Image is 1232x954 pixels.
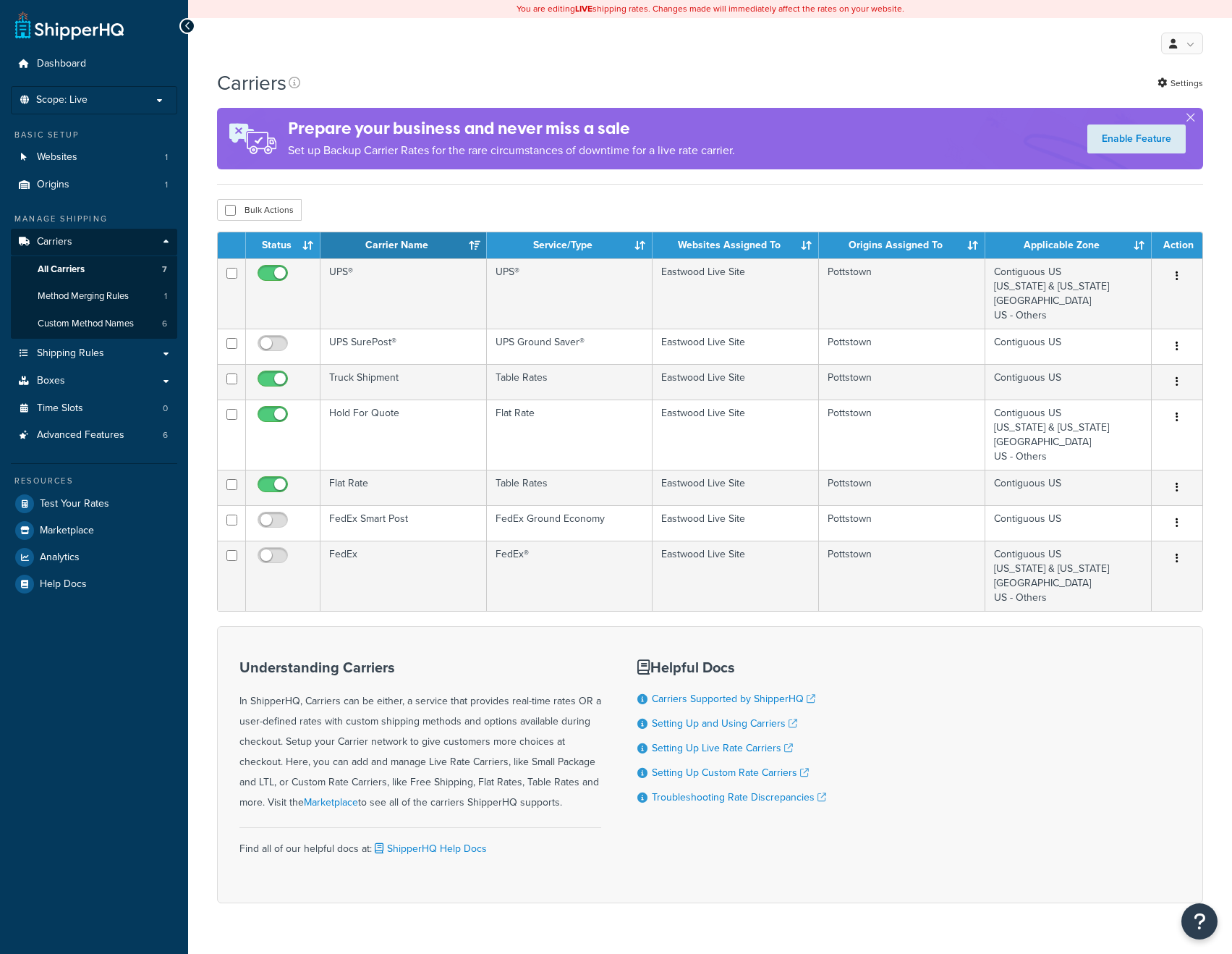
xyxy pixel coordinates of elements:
[288,140,735,161] p: Set up Backup Carrier Rates for the rare circumstances of downtime for a live rate carrier.
[819,232,985,258] th: Origins Assigned To: activate to sort column ascending
[217,199,302,221] button: Bulk Actions
[36,94,88,106] span: Scope: Live
[15,11,124,40] a: ShipperHQ Home
[11,518,177,544] li: Marketplace
[819,470,985,505] td: Pottstown
[985,470,1152,505] td: Contiguous US
[985,505,1152,541] td: Contiguous US
[653,329,819,364] td: Eastwood Live Site
[11,340,177,367] li: Shipping Rules
[819,541,985,611] td: Pottstown
[653,505,819,541] td: Eastwood Live Site
[1152,232,1202,258] th: Action
[11,544,177,570] a: Analytics
[652,691,815,706] a: Carriers Supported by ShipperHQ
[487,232,653,258] th: Service/Type: activate to sort column ascending
[246,232,320,258] th: Status: activate to sort column ascending
[652,790,826,805] a: Troubleshooting Rate Discrepancies
[637,659,826,675] h3: Helpful Docs
[320,505,487,541] td: FedEx Smart Post
[11,256,177,283] li: All Carriers
[11,51,177,77] a: Dashboard
[11,213,177,225] div: Manage Shipping
[487,364,653,400] td: Table Rates
[819,364,985,400] td: Pottstown
[37,236,72,248] span: Carriers
[11,395,177,422] li: Time Slots
[11,491,177,517] li: Test Your Rates
[985,400,1152,470] td: Contiguous US [US_STATE] & [US_STATE] [GEOGRAPHIC_DATA] US - Others
[38,290,129,303] span: Method Merging Rules
[985,329,1152,364] td: Contiguous US
[164,290,167,303] span: 1
[37,429,124,442] span: Advanced Features
[37,179,69,191] span: Origins
[37,151,77,164] span: Websites
[985,541,1152,611] td: Contiguous US [US_STATE] & [US_STATE] [GEOGRAPHIC_DATA] US - Others
[320,541,487,611] td: FedEx
[652,765,809,780] a: Setting Up Custom Rate Carriers
[819,505,985,541] td: Pottstown
[162,263,167,276] span: 7
[652,740,793,756] a: Setting Up Live Rate Carriers
[162,318,167,330] span: 6
[38,318,134,330] span: Custom Method Names
[819,400,985,470] td: Pottstown
[320,470,487,505] td: Flat Rate
[1181,903,1218,940] button: Open Resource Center
[11,395,177,422] a: Time Slots 0
[985,364,1152,400] td: Contiguous US
[38,263,85,276] span: All Carriers
[11,144,177,171] a: Websites 1
[11,422,177,449] a: Advanced Features 6
[40,552,80,564] span: Analytics
[652,716,797,731] a: Setting Up and Using Carriers
[11,368,177,394] a: Boxes
[37,375,65,387] span: Boxes
[653,258,819,329] td: Eastwood Live Site
[37,347,104,360] span: Shipping Rules
[40,525,94,537] span: Marketplace
[320,232,487,258] th: Carrier Name: activate to sort column ascending
[653,400,819,470] td: Eastwood Live Site
[11,129,177,141] div: Basic Setup
[11,229,177,339] li: Carriers
[653,364,819,400] td: Eastwood Live Site
[11,475,177,487] div: Resources
[11,311,177,337] li: Custom Method Names
[11,283,177,310] li: Method Merging Rules
[487,258,653,329] td: UPS®
[239,659,601,813] div: In ShipperHQ, Carriers can be either, a service that provides real-time rates OR a user-defined r...
[11,256,177,283] a: All Carriers 7
[372,841,487,856] a: ShipperHQ Help Docs
[239,827,601,859] div: Find all of our helpful docs at:
[288,117,735,140] h4: Prepare your business and never miss a sale
[40,498,109,510] span: Test Your Rates
[320,400,487,470] td: Hold For Quote
[1157,73,1203,93] a: Settings
[40,578,87,591] span: Help Docs
[163,402,168,415] span: 0
[37,402,83,415] span: Time Slots
[653,541,819,611] td: Eastwood Live Site
[653,232,819,258] th: Websites Assigned To: activate to sort column ascending
[163,429,168,442] span: 6
[487,329,653,364] td: UPS Ground Saver®
[320,364,487,400] td: Truck Shipment
[11,571,177,597] li: Help Docs
[11,172,177,198] a: Origins 1
[165,179,168,191] span: 1
[1087,124,1186,153] a: Enable Feature
[819,329,985,364] td: Pottstown
[487,400,653,470] td: Flat Rate
[11,311,177,337] a: Custom Method Names 6
[11,422,177,449] li: Advanced Features
[37,58,86,70] span: Dashboard
[239,659,601,675] h3: Understanding Carriers
[487,470,653,505] td: Table Rates
[487,505,653,541] td: FedEx Ground Economy
[320,329,487,364] td: UPS SurePost®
